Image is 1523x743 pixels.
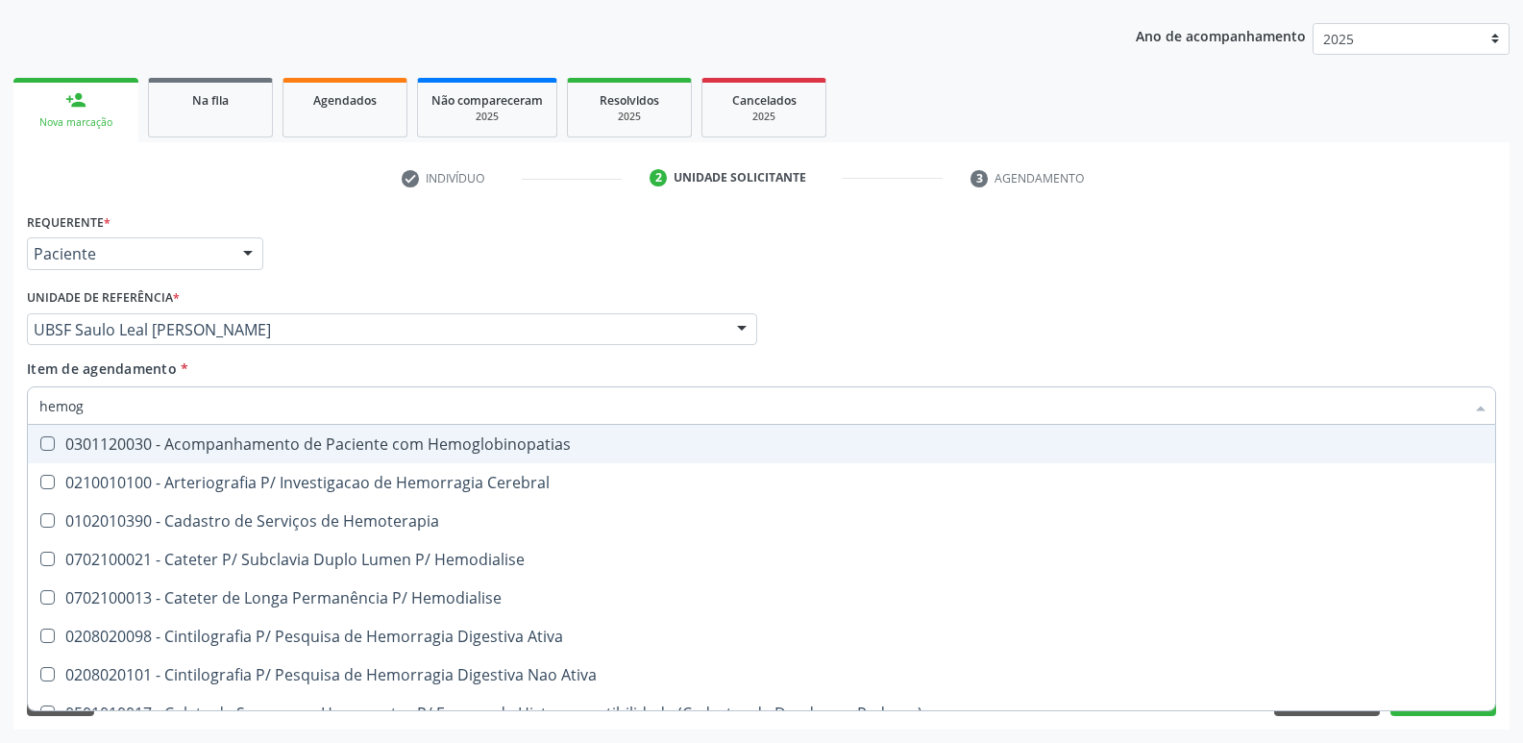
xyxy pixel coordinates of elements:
div: 2025 [581,110,677,124]
div: 0702100021 - Cateter P/ Subclavia Duplo Lumen P/ Hemodialise [39,552,1484,567]
span: Na fila [192,92,229,109]
div: 0208020098 - Cintilografia P/ Pesquisa de Hemorragia Digestiva Ativa [39,629,1484,644]
div: person_add [65,89,86,111]
div: 2025 [431,110,543,124]
span: Resolvidos [600,92,659,109]
label: Requerente [27,208,111,237]
label: Unidade de referência [27,284,180,313]
div: 0208020101 - Cintilografia P/ Pesquisa de Hemorragia Digestiva Nao Ativa [39,667,1484,682]
div: 0210010100 - Arteriografia P/ Investigacao de Hemorragia Cerebral [39,475,1484,490]
span: Item de agendamento [27,359,177,378]
span: Cancelados [732,92,797,109]
div: 2 [650,169,667,186]
span: Paciente [34,244,224,263]
span: UBSF Saulo Leal [PERSON_NAME] [34,320,718,339]
span: Não compareceram [431,92,543,109]
div: Unidade solicitante [674,169,806,186]
div: 0301120030 - Acompanhamento de Paciente com Hemoglobinopatias [39,436,1484,452]
input: Buscar por procedimentos [39,386,1464,425]
div: 0501010017 - Coleta de Sangue em Hemocentro P/ Exames de Histocompatibilidade (Cadastro de Doador... [39,706,1484,721]
div: 0702100013 - Cateter de Longa Permanência P/ Hemodialise [39,590,1484,606]
div: Nova marcação [27,115,125,130]
div: 2025 [716,110,812,124]
p: Ano de acompanhamento [1136,23,1306,47]
span: Agendados [313,92,377,109]
div: 0102010390 - Cadastro de Serviços de Hemoterapia [39,513,1484,529]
